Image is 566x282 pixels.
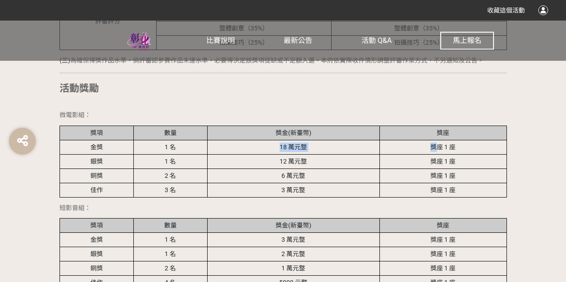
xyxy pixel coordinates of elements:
[379,140,506,155] td: 獎座 1 座
[133,155,207,169] td: 1 名
[207,247,379,261] td: 2 萬元整
[379,155,506,169] td: 獎座 1 座
[207,155,379,169] td: 12 萬元整
[362,21,392,61] a: 活動 Q&A
[60,233,133,247] td: 金獎
[379,219,506,233] td: 獎座
[60,204,91,211] span: 短影音組：
[207,126,379,140] td: 獎金(新臺幣)
[453,36,481,45] span: 馬上報名
[60,83,99,94] strong: 活動獎勵
[379,247,506,261] td: 獎座 1 座
[60,261,133,276] td: 銅獎
[284,21,312,61] a: 最新公告
[60,183,133,198] td: 佳作
[207,261,379,276] td: 1 萬元整
[207,169,379,183] td: 6 萬元整
[72,30,206,52] img: 第6屆「彰化百工百味~影片創作獎徵選」活動
[362,36,392,45] span: 活動 Q&A
[207,219,379,233] td: 獎金(新臺幣)
[440,32,494,50] button: 馬上報名
[207,140,379,155] td: 18 萬元整
[60,247,133,261] td: 銀獎
[133,140,207,155] td: 1 名
[379,261,506,276] td: 獎座 1 座
[60,169,133,183] td: 銅獎
[133,261,207,276] td: 2 名
[207,183,379,198] td: 3 萬元整
[60,219,133,233] td: 獎項
[60,155,133,169] td: 銀獎
[206,36,235,45] span: 比賽說明
[60,126,133,140] td: 獎項
[284,36,312,45] span: 最新公告
[60,111,91,118] span: 微電影組：
[133,219,207,233] td: 數量
[379,169,506,183] td: 獎座 1 座
[379,233,506,247] td: 獎座 1 座
[60,140,133,155] td: 金獎
[133,169,207,183] td: 2 名
[207,233,379,247] td: 3 萬元整
[379,126,506,140] td: 獎座
[133,183,207,198] td: 3 名
[133,126,207,140] td: 數量
[379,183,506,198] td: 獎座 1 座
[133,233,207,247] td: 1 名
[133,247,207,261] td: 1 名
[487,7,525,14] span: 收藏這個活動
[206,21,235,61] a: 比賽說明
